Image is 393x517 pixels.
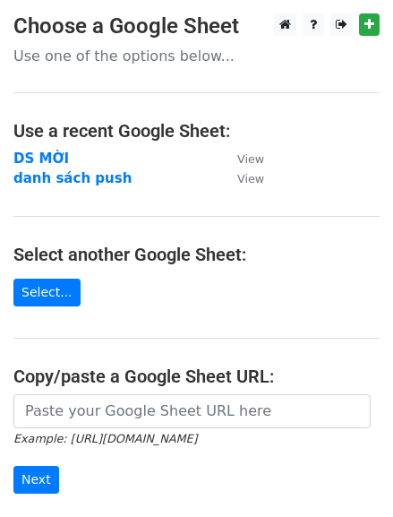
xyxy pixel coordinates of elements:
a: DS MỜI [13,151,69,167]
p: Use one of the options below... [13,47,380,65]
small: View [237,172,264,185]
a: View [219,170,264,186]
a: danh sách push [13,170,132,186]
small: Example: [URL][DOMAIN_NAME] [13,432,197,445]
h3: Choose a Google Sheet [13,13,380,39]
small: View [237,152,264,166]
h4: Select another Google Sheet: [13,244,380,265]
input: Paste your Google Sheet URL here [13,394,371,428]
a: Select... [13,279,81,306]
a: View [219,151,264,167]
input: Next [13,466,59,494]
h4: Copy/paste a Google Sheet URL: [13,366,380,387]
h4: Use a recent Google Sheet: [13,120,380,142]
